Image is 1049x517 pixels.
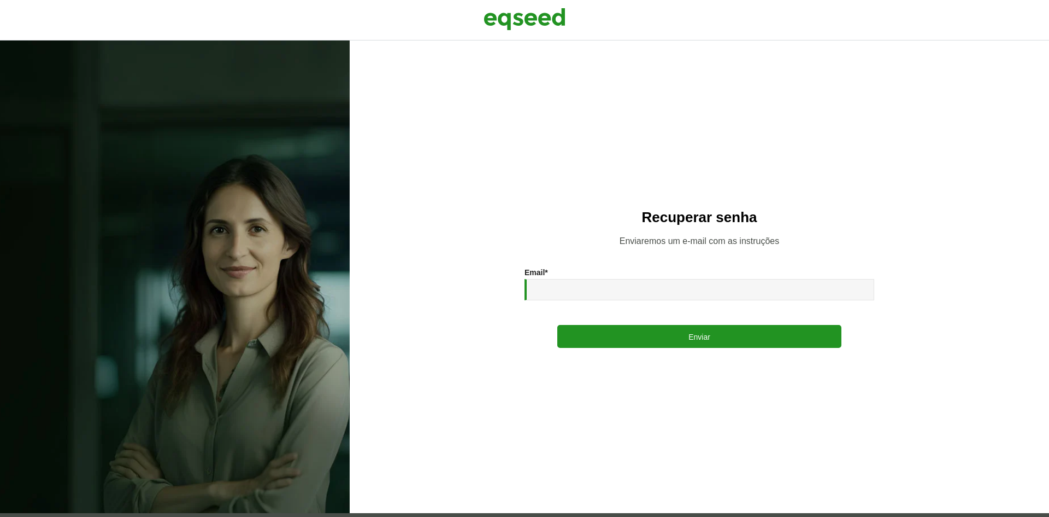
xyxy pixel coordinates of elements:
[557,325,841,348] button: Enviar
[545,268,547,277] span: Este campo é obrigatório.
[524,269,548,276] label: Email
[372,210,1027,225] h2: Recuperar senha
[372,236,1027,246] p: Enviaremos um e-mail com as instruções
[484,5,565,33] img: EqSeed Logo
